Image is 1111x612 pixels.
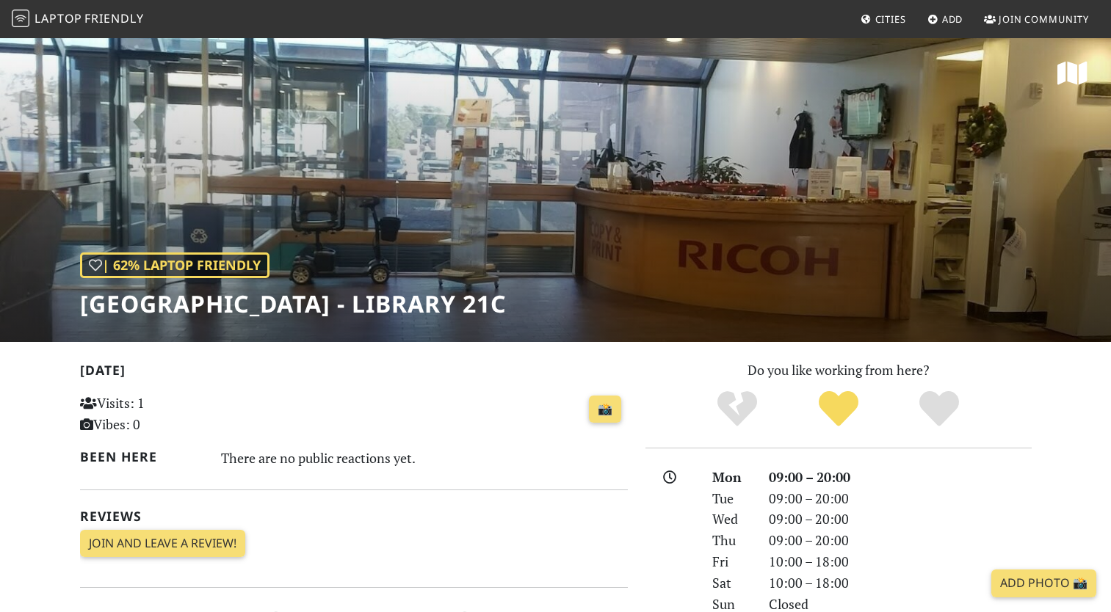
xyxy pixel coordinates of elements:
[84,10,143,26] span: Friendly
[703,488,759,509] div: Tue
[687,389,788,429] div: No
[875,12,906,26] span: Cities
[589,396,621,423] a: 📸
[703,467,759,488] div: Mon
[788,389,889,429] div: Yes
[80,530,245,558] a: Join and leave a review!
[760,551,1041,572] div: 10:00 – 18:00
[889,389,990,429] div: Definitely!
[991,569,1096,597] a: Add Photo 📸
[760,530,1041,551] div: 09:00 – 20:00
[760,509,1041,530] div: 09:00 – 20:00
[12,10,29,27] img: LaptopFriendly
[80,449,204,465] h2: Been here
[703,509,759,530] div: Wed
[80,290,507,318] h1: [GEOGRAPHIC_DATA] - Library 21c
[80,509,628,524] h2: Reviews
[703,530,759,551] div: Thu
[855,6,912,32] a: Cities
[221,446,628,470] div: There are no public reactions yet.
[80,252,269,278] div: | 62% Laptop Friendly
[760,488,1041,509] div: 09:00 – 20:00
[999,12,1089,26] span: Join Community
[703,551,759,572] div: Fri
[645,360,1032,381] p: Do you like working from here?
[760,467,1041,488] div: 09:00 – 20:00
[922,6,969,32] a: Add
[703,572,759,594] div: Sat
[35,10,82,26] span: Laptop
[942,12,963,26] span: Add
[12,7,144,32] a: LaptopFriendly LaptopFriendly
[80,393,251,435] p: Visits: 1 Vibes: 0
[80,363,628,384] h2: [DATE]
[978,6,1095,32] a: Join Community
[760,572,1041,594] div: 10:00 – 18:00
